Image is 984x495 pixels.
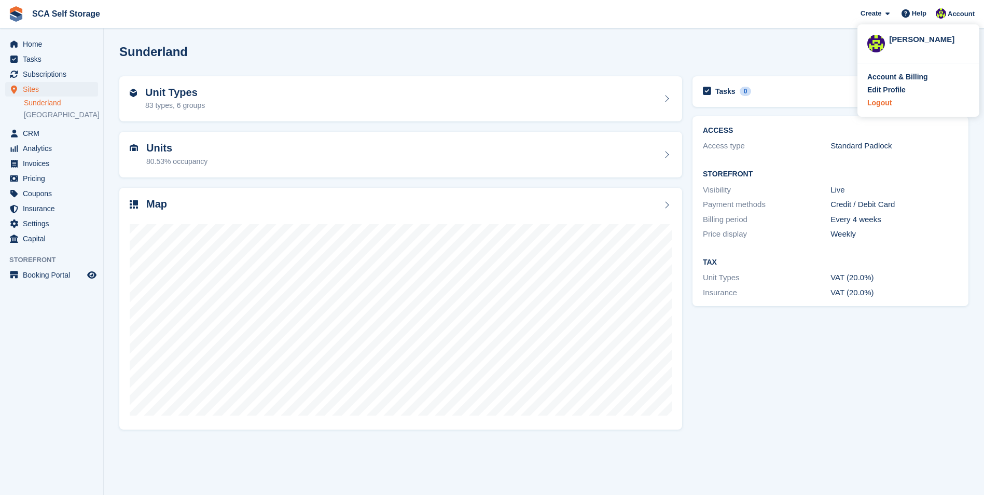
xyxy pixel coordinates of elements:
a: menu [5,268,98,282]
span: Capital [23,231,85,246]
span: Subscriptions [23,67,85,81]
div: Every 4 weeks [830,214,958,226]
div: Weekly [830,228,958,240]
a: menu [5,186,98,201]
a: menu [5,216,98,231]
div: Visibility [703,184,830,196]
div: Unit Types [703,272,830,284]
a: Sunderland [24,98,98,108]
h2: ACCESS [703,127,958,135]
a: Logout [867,98,969,108]
span: Coupons [23,186,85,201]
span: Home [23,37,85,51]
a: menu [5,141,98,156]
div: Price display [703,228,830,240]
a: Units 80.53% occupancy [119,132,682,177]
img: map-icn-33ee37083ee616e46c38cad1a60f524a97daa1e2b2c8c0bc3eb3415660979fc1.svg [130,200,138,209]
span: Settings [23,216,85,231]
a: menu [5,37,98,51]
div: Account & Billing [867,72,928,82]
a: Account & Billing [867,72,969,82]
h2: Unit Types [145,87,205,99]
span: CRM [23,126,85,141]
span: Create [861,8,881,19]
h2: Units [146,142,207,154]
a: menu [5,82,98,97]
a: Preview store [86,269,98,281]
h2: Map [146,198,167,210]
img: unit-type-icn-2b2737a686de81e16bb02015468b77c625bbabd49415b5ef34ead5e3b44a266d.svg [130,89,137,97]
div: Access type [703,140,830,152]
h2: Tax [703,258,958,267]
div: Payment methods [703,199,830,211]
div: 0 [740,87,752,96]
span: Tasks [23,52,85,66]
div: Logout [867,98,892,108]
a: menu [5,171,98,186]
a: menu [5,156,98,171]
div: 80.53% occupancy [146,156,207,167]
span: Storefront [9,255,103,265]
div: Live [830,184,958,196]
h2: Storefront [703,170,958,178]
div: Credit / Debit Card [830,199,958,211]
span: Insurance [23,201,85,216]
a: menu [5,231,98,246]
a: [GEOGRAPHIC_DATA] [24,110,98,120]
span: Booking Portal [23,268,85,282]
div: Billing period [703,214,830,226]
h2: Sunderland [119,45,188,59]
a: Edit Profile [867,85,969,95]
div: [PERSON_NAME] [889,34,969,43]
div: Standard Padlock [830,140,958,152]
a: Unit Types 83 types, 6 groups [119,76,682,122]
span: Analytics [23,141,85,156]
div: VAT (20.0%) [830,287,958,299]
a: menu [5,67,98,81]
a: SCA Self Storage [28,5,104,22]
a: menu [5,126,98,141]
span: Invoices [23,156,85,171]
img: Thomas Webb [867,35,885,52]
a: menu [5,52,98,66]
div: 83 types, 6 groups [145,100,205,111]
span: Sites [23,82,85,97]
div: Edit Profile [867,85,906,95]
a: Map [119,188,682,430]
img: unit-icn-7be61d7bf1b0ce9d3e12c5938cc71ed9869f7b940bace4675aadf7bd6d80202e.svg [130,144,138,152]
span: Account [948,9,975,19]
img: stora-icon-8386f47178a22dfd0bd8f6a31ec36ba5ce8667c1dd55bd0f319d3a0aa187defe.svg [8,6,24,22]
div: Insurance [703,287,830,299]
img: Thomas Webb [936,8,946,19]
a: menu [5,201,98,216]
h2: Tasks [715,87,736,96]
span: Help [912,8,926,19]
div: VAT (20.0%) [830,272,958,284]
span: Pricing [23,171,85,186]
